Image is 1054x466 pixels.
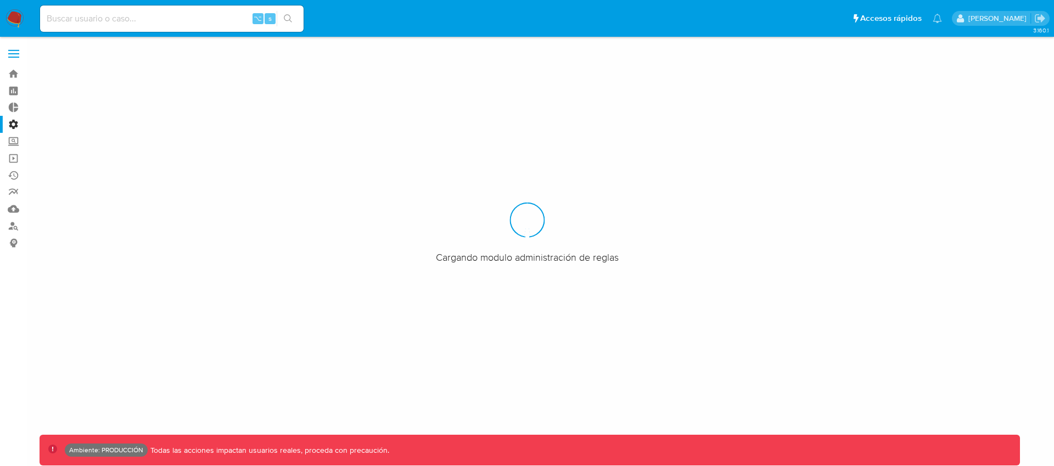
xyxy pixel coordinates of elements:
span: Cargando modulo administración de reglas [436,250,619,263]
p: francisco.valenzuela@mercadolibre.com [968,13,1030,24]
span: s [268,13,272,24]
p: Todas las acciones impactan usuarios reales, proceda con precaución. [148,445,389,456]
button: search-icon [277,11,299,26]
p: Ambiente: PRODUCCIÓN [69,448,143,452]
span: Accesos rápidos [860,13,922,24]
span: ⌥ [254,13,262,24]
input: Buscar usuario o caso... [40,12,304,26]
a: Notificaciones [933,14,942,23]
a: Salir [1034,13,1046,24]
